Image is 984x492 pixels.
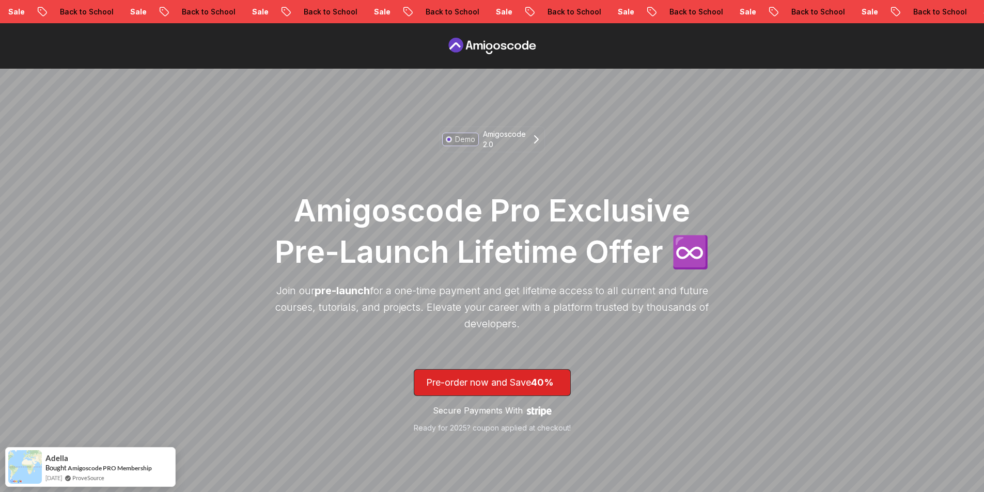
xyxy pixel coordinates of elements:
[289,7,359,17] p: Back to School
[446,38,539,54] a: Pre Order page
[776,7,847,17] p: Back to School
[315,284,370,297] span: pre-launch
[440,126,545,152] a: DemoAmigoscode 2.0
[414,369,571,433] a: lifetime-access
[898,7,969,17] p: Back to School
[533,7,603,17] p: Back to School
[455,134,475,145] p: Demo
[45,454,68,463] span: Adella
[483,129,526,150] p: Amigoscode 2.0
[725,7,758,17] p: Sale
[115,7,148,17] p: Sale
[45,7,115,17] p: Back to School
[433,404,523,417] p: Secure Payments With
[654,7,725,17] p: Back to School
[411,7,481,17] p: Back to School
[847,7,880,17] p: Sale
[603,7,636,17] p: Sale
[270,189,714,272] h1: Amigoscode Pro Exclusive Pre-Launch Lifetime Offer ♾️
[359,7,392,17] p: Sale
[481,7,514,17] p: Sale
[414,423,571,433] p: Ready for 2025? coupon applied at checkout!
[68,464,152,472] a: Amigoscode PRO Membership
[8,450,42,484] img: provesource social proof notification image
[45,473,62,482] span: [DATE]
[237,7,270,17] p: Sale
[531,377,554,388] span: 40%
[72,473,104,482] a: ProveSource
[426,375,558,390] p: Pre-order now and Save
[45,464,67,472] span: Bought
[270,282,714,332] p: Join our for a one-time payment and get lifetime access to all current and future courses, tutori...
[167,7,237,17] p: Back to School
